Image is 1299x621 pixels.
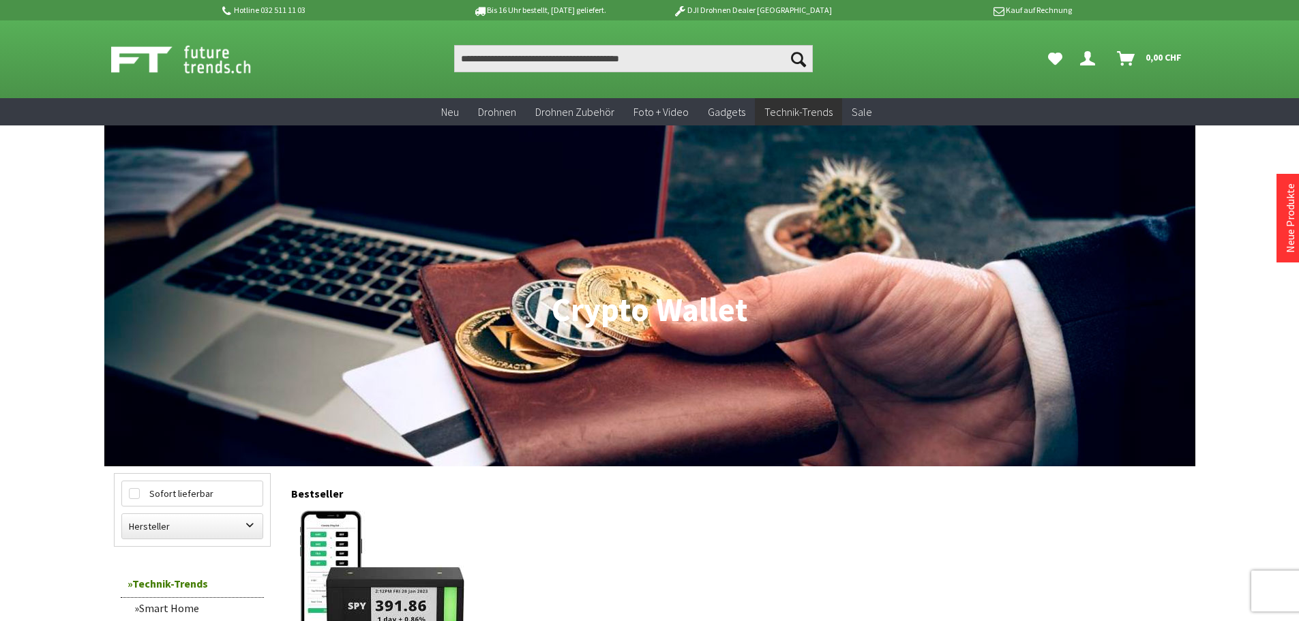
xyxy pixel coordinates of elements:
[633,105,689,119] span: Foto + Video
[478,105,516,119] span: Drohnen
[122,514,263,539] label: Hersteller
[708,105,745,119] span: Gadgets
[624,98,698,126] a: Foto + Video
[646,2,858,18] p: DJI Drohnen Dealer [GEOGRAPHIC_DATA]
[128,598,264,618] a: Smart Home
[121,570,264,598] a: Technik-Trends
[842,98,882,126] a: Sale
[698,98,755,126] a: Gadgets
[1111,45,1189,72] a: Warenkorb
[111,42,281,76] img: Shop Futuretrends - zur Startseite wechseln
[468,98,526,126] a: Drohnen
[441,105,459,119] span: Neu
[114,293,1186,327] h1: Crypto Wallet
[433,2,646,18] p: Bis 16 Uhr bestellt, [DATE] geliefert.
[1283,183,1297,253] a: Neue Produkte
[122,481,263,506] label: Sofort lieferbar
[432,98,468,126] a: Neu
[852,105,872,119] span: Sale
[535,105,614,119] span: Drohnen Zubehör
[764,105,833,119] span: Technik-Trends
[291,473,1186,507] div: Bestseller
[526,98,624,126] a: Drohnen Zubehör
[755,98,842,126] a: Technik-Trends
[859,2,1072,18] p: Kauf auf Rechnung
[784,45,813,72] button: Suchen
[454,45,813,72] input: Produkt, Marke, Kategorie, EAN, Artikelnummer…
[1041,45,1069,72] a: Meine Favoriten
[220,2,433,18] p: Hotline 032 511 11 03
[1146,46,1182,68] span: 0,00 CHF
[1075,45,1106,72] a: Dein Konto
